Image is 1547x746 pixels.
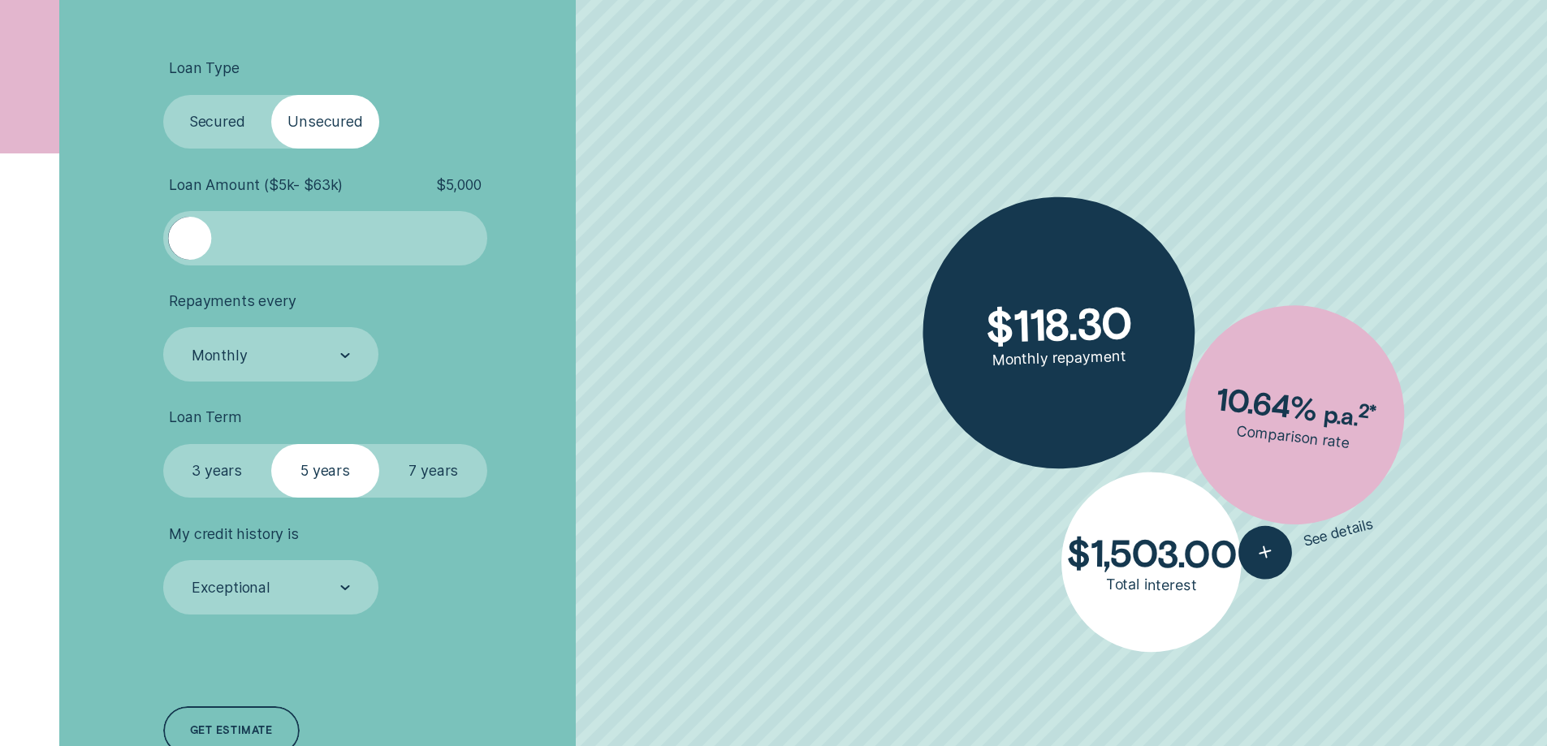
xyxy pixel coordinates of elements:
[436,176,482,194] span: $ 5,000
[169,525,298,543] span: My credit history is
[169,59,239,77] span: Loan Type
[271,444,379,498] label: 5 years
[163,444,271,498] label: 3 years
[169,408,241,426] span: Loan Term
[163,95,271,149] label: Secured
[1233,498,1381,584] button: See details
[271,95,379,149] label: Unsecured
[192,346,248,364] div: Monthly
[169,176,343,194] span: Loan Amount ( $5k - $63k )
[1301,515,1376,550] span: See details
[169,292,296,310] span: Repayments every
[379,444,487,498] label: 7 years
[192,579,270,597] div: Exceptional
